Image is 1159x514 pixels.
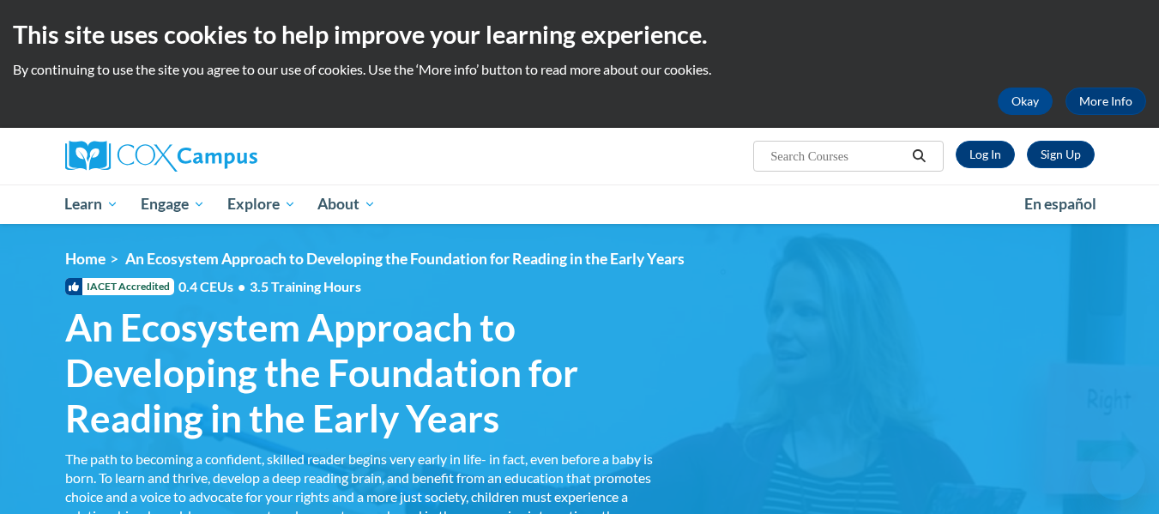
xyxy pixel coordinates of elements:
[64,194,118,215] span: Learn
[216,184,307,224] a: Explore
[906,146,932,166] button: Search
[998,88,1053,115] button: Okay
[39,184,1120,224] div: Main menu
[238,278,245,294] span: •
[317,194,376,215] span: About
[306,184,387,224] a: About
[178,277,361,296] span: 0.4 CEUs
[956,141,1015,168] a: Log In
[1013,186,1108,222] a: En español
[65,141,391,172] a: Cox Campus
[1027,141,1095,168] a: Register
[65,305,657,440] span: An Ecosystem Approach to Developing the Foundation for Reading in the Early Years
[130,184,216,224] a: Engage
[125,250,685,268] span: An Ecosystem Approach to Developing the Foundation for Reading in the Early Years
[13,17,1146,51] h2: This site uses cookies to help improve your learning experience.
[1090,445,1145,500] iframe: Button to launch messaging window
[769,146,906,166] input: Search Courses
[1024,195,1096,213] span: En español
[1065,88,1146,115] a: More Info
[65,141,257,172] img: Cox Campus
[65,250,106,268] a: Home
[250,278,361,294] span: 3.5 Training Hours
[54,184,130,224] a: Learn
[13,60,1146,79] p: By continuing to use the site you agree to our use of cookies. Use the ‘More info’ button to read...
[65,278,174,295] span: IACET Accredited
[227,194,296,215] span: Explore
[141,194,205,215] span: Engage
